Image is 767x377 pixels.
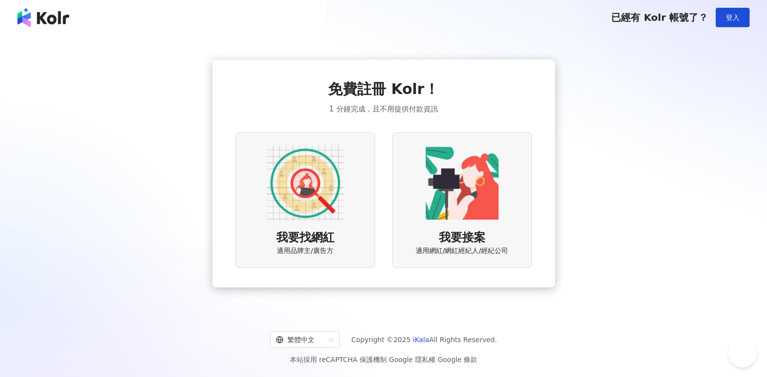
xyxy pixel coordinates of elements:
span: 我要接案 [439,230,485,246]
span: | [436,356,438,363]
div: 繁體中文 [276,332,325,347]
span: 本站採用 reCAPTCHA 保護機制 [290,354,477,365]
span: 登入 [726,14,739,21]
span: 適用網紅/網紅經紀人/經紀公司 [416,246,508,256]
img: KOL identity option [423,144,501,222]
span: 1 分鐘完成，且不用提供付款資訊 [329,103,437,115]
button: 登入 [716,8,750,27]
span: 我要找網紅 [276,230,334,246]
a: Google 條款 [437,356,477,363]
img: logo [17,8,69,27]
a: Google 隱私權 [389,356,436,363]
span: 免費註冊 Kolr！ [328,79,439,99]
a: iKala [413,336,429,344]
span: Copyright © 2025 All Rights Reserved. [351,334,497,346]
span: 適用品牌主/廣告方 [277,246,333,256]
span: | [387,356,389,363]
iframe: Help Scout Beacon - Open [728,338,757,367]
span: 已經有 Kolr 帳號了？ [611,12,708,23]
img: AD identity option [267,144,344,222]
